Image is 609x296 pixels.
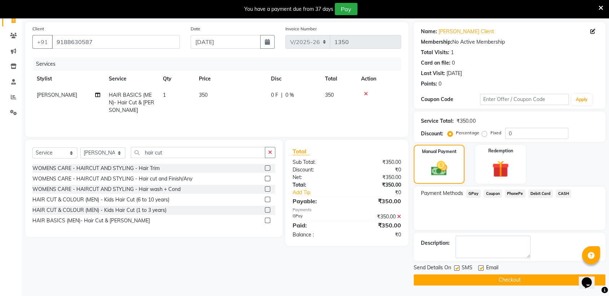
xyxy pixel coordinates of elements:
[347,174,407,181] div: ₹350.00
[32,217,150,225] div: HAIR BASICS (MEN)- Hair Cut & [PERSON_NAME]
[287,213,347,221] div: GPay
[490,130,501,136] label: Fixed
[287,231,347,239] div: Balance :
[528,190,553,198] span: Debit Card
[347,181,407,189] div: ₹350.00
[347,231,407,239] div: ₹0
[271,91,278,99] span: 0 F
[131,147,265,158] input: Search or Scan
[446,70,462,77] div: [DATE]
[457,117,475,125] div: ₹350.00
[579,267,602,289] iframe: chat widget
[281,91,283,99] span: |
[335,3,357,15] button: Pay
[293,207,401,213] div: Payments
[52,35,180,49] input: Search by Name/Mobile/Email/Code
[572,94,592,105] button: Apply
[244,5,333,13] div: You have a payment due from 37 days
[347,166,407,174] div: ₹0
[488,148,513,154] label: Redemption
[32,71,105,87] th: Stylist
[32,206,166,214] div: HAIR CUT & COLOUR (MEN) - Kids Hair Cut (1 to 3 years)
[195,71,267,87] th: Price
[456,130,479,136] label: Percentage
[37,92,77,98] span: [PERSON_NAME]
[452,59,455,67] div: 0
[321,71,357,87] th: Total
[159,71,195,87] th: Qty
[347,213,407,221] div: ₹350.00
[32,165,160,172] div: WOMENS CARE - HAIRCUT AND STYLING - Hair Trim
[421,130,443,138] div: Discount:
[421,190,463,197] span: Payment Methods
[357,71,401,87] th: Action
[347,197,407,205] div: ₹350.00
[347,158,407,166] div: ₹350.00
[421,38,598,46] div: No Active Membership
[32,35,53,49] button: +91
[480,94,569,105] input: Enter Offer / Coupon Code
[287,158,347,166] div: Sub Total:
[484,190,502,198] span: Coupon
[267,71,321,87] th: Disc
[105,71,159,87] th: Service
[32,175,192,183] div: WOMENS CARE - HAIRCUT AND STYLING - Hair cut and Finish/Any
[287,166,347,174] div: Discount:
[325,92,334,98] span: 350
[421,59,450,67] div: Card on file:
[32,26,44,32] label: Client
[287,181,347,189] div: Total:
[287,197,347,205] div: Payable:
[285,91,294,99] span: 0 %
[357,189,406,196] div: ₹0
[109,92,154,113] span: HAIR BASICS (MEN)- Hair Cut & [PERSON_NAME]
[421,49,449,56] div: Total Visits:
[33,57,406,71] div: Services
[421,96,480,103] div: Coupon Code
[421,80,437,88] div: Points:
[293,148,309,155] span: Total
[32,186,181,193] div: WOMENS CARE - HAIRCUT AND STYLING - Hair wash + Cond
[347,221,407,230] div: ₹350.00
[421,28,437,35] div: Name:
[556,190,571,198] span: CASH
[32,196,169,204] div: HAIR CUT & COLOUR (MEN) - Kids Hair Cut (6 to 10 years)
[285,26,317,32] label: Invoice Number
[199,92,208,98] span: 350
[287,221,347,230] div: Paid:
[462,264,472,273] span: SMS
[421,38,452,46] div: Membership:
[421,239,450,247] div: Description:
[505,190,525,198] span: PhonePe
[426,159,452,178] img: _cash.svg
[487,158,514,179] img: _gift.svg
[287,174,347,181] div: Net:
[421,117,454,125] div: Service Total:
[163,92,166,98] span: 1
[421,70,445,77] div: Last Visit:
[466,190,481,198] span: GPay
[439,80,441,88] div: 0
[191,26,200,32] label: Date
[287,189,357,196] a: Add Tip
[422,148,457,155] label: Manual Payment
[414,264,451,273] span: Send Details On
[486,264,498,273] span: Email
[451,49,454,56] div: 1
[414,274,605,286] button: Checkout
[439,28,494,35] a: [PERSON_NAME] Client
